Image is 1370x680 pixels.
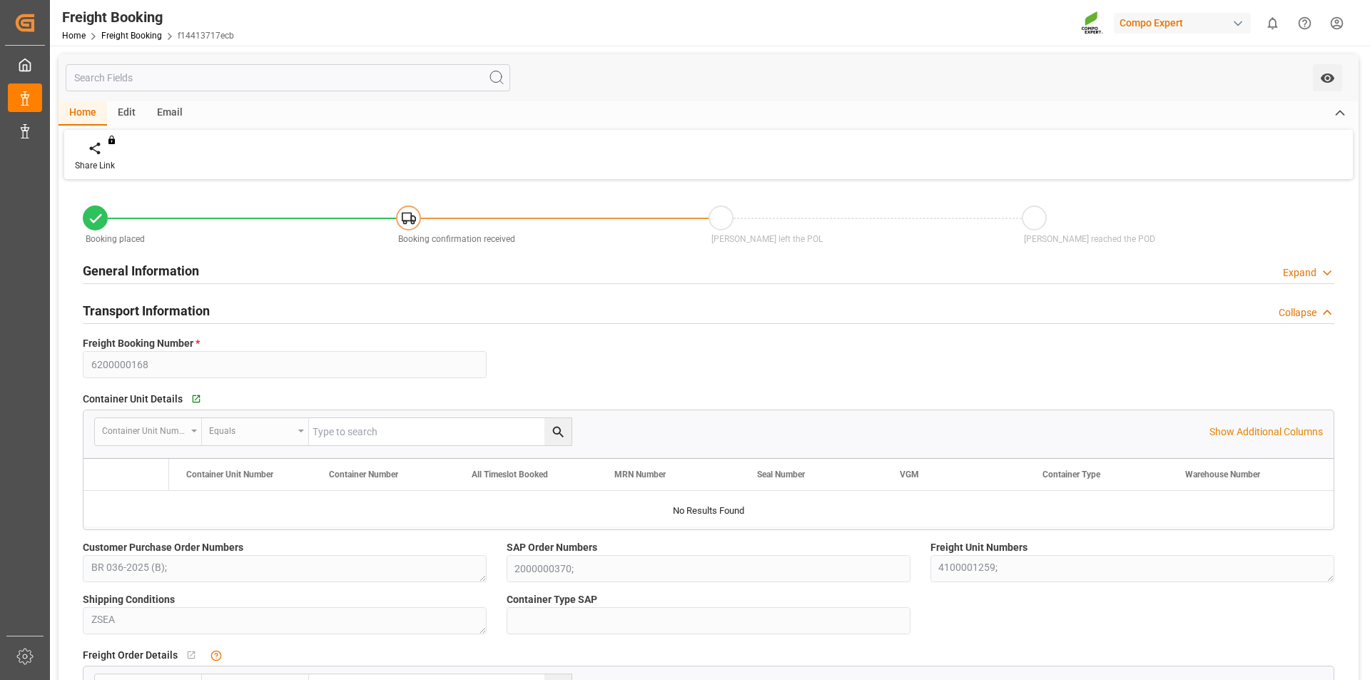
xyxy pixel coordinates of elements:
[59,101,107,126] div: Home
[83,592,175,607] span: Shipping Conditions
[83,555,487,582] textarea: BR 036-2025 (B);
[398,234,515,244] span: Booking confirmation received
[1042,470,1100,479] span: Container Type
[544,418,572,445] button: search button
[1185,470,1260,479] span: Warehouse Number
[1209,425,1323,440] p: Show Additional Columns
[1257,7,1289,39] button: show 0 new notifications
[1114,9,1257,36] button: Compo Expert
[1114,13,1251,34] div: Compo Expert
[101,31,162,41] a: Freight Booking
[102,421,186,437] div: Container Unit Number
[1279,305,1316,320] div: Collapse
[83,540,243,555] span: Customer Purchase Order Numbers
[930,540,1027,555] span: Freight Unit Numbers
[1024,234,1155,244] span: [PERSON_NAME] reached the POD
[757,470,805,479] span: Seal Number
[83,392,183,407] span: Container Unit Details
[329,470,398,479] span: Container Number
[1081,11,1104,36] img: Screenshot%202023-09-29%20at%2010.02.21.png_1712312052.png
[83,301,210,320] h2: Transport Information
[83,607,487,634] textarea: ZSEA
[146,101,193,126] div: Email
[614,470,666,479] span: MRN Number
[209,421,293,437] div: Equals
[83,336,200,351] span: Freight Booking Number
[186,470,273,479] span: Container Unit Number
[507,592,597,607] span: Container Type SAP
[107,101,146,126] div: Edit
[202,418,309,445] button: open menu
[472,470,548,479] span: All Timeslot Booked
[66,64,510,91] input: Search Fields
[900,470,919,479] span: VGM
[83,261,199,280] h2: General Information
[507,540,597,555] span: SAP Order Numbers
[86,234,145,244] span: Booking placed
[1289,7,1321,39] button: Help Center
[1283,265,1316,280] div: Expand
[1313,64,1342,91] button: open menu
[95,418,202,445] button: open menu
[309,418,572,445] input: Type to search
[62,6,234,28] div: Freight Booking
[930,555,1334,582] textarea: 4100001259;
[711,234,823,244] span: [PERSON_NAME] left the POL
[83,648,178,663] span: Freight Order Details
[62,31,86,41] a: Home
